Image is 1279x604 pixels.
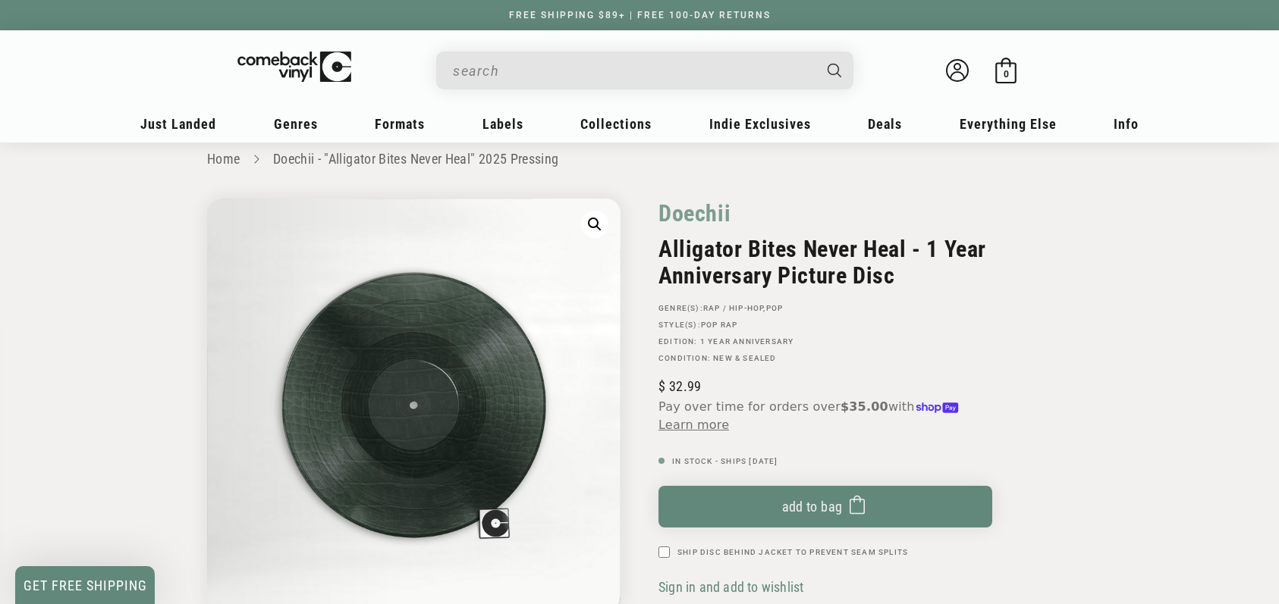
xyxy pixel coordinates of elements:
[140,116,216,132] span: Just Landed
[815,52,856,89] button: Search
[658,378,701,394] span: 32.99
[658,199,731,228] a: Doechii
[494,10,786,20] a: FREE SHIPPING $89+ | FREE 100-DAY RETURNS
[766,304,784,312] a: Pop
[677,546,908,558] label: Ship Disc Behind Jacket To Prevent Seam Splits
[658,486,992,527] button: Add to bag
[658,378,665,394] span: $
[658,457,992,466] p: In Stock - Ships [DATE]
[658,321,992,330] p: STYLE(S):
[274,116,318,132] span: Genres
[207,149,1072,171] nav: breadcrumbs
[658,579,803,595] span: Sign in and add to wishlist
[273,151,559,167] a: Doechii - "Alligator Bites Never Heal" 2025 Pressing
[436,52,853,89] div: Search
[658,354,992,363] p: Condition: New & Sealed
[207,151,240,167] a: Home
[1114,116,1139,132] span: Info
[658,578,808,596] button: Sign in and add to wishlist
[658,236,992,289] h2: Alligator Bites Never Heal - 1 Year Anniversary Picture Disc
[482,116,523,132] span: Labels
[580,116,652,132] span: Collections
[868,116,902,132] span: Deals
[658,337,992,346] p: Edition: 1 Year Anniversary
[709,116,811,132] span: Indie Exclusives
[375,116,425,132] span: Formats
[960,116,1057,132] span: Everything Else
[1004,68,1009,80] span: 0
[703,304,764,312] a: Rap / Hip-Hop
[782,499,843,515] span: Add to bag
[453,55,812,86] input: When autocomplete results are available use up and down arrows to review and enter to select
[701,321,737,329] a: Pop Rap
[658,304,992,313] p: GENRE(S): ,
